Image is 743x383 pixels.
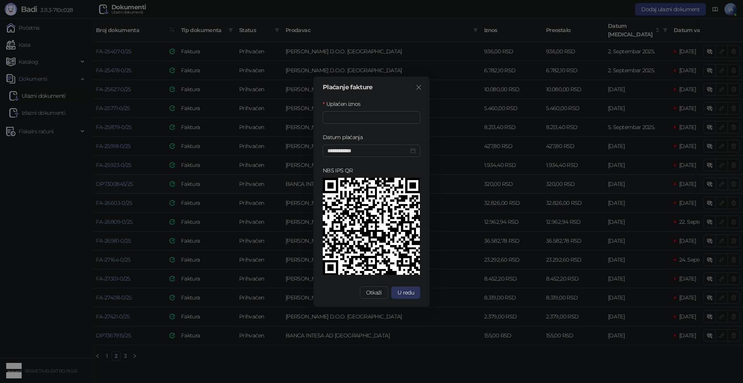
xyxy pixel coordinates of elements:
[397,289,414,296] span: U redu
[323,166,358,175] label: NBS IPS QR
[366,289,382,296] span: Otkaži
[416,84,422,90] span: close
[323,133,367,141] label: Datum plaćanja
[360,286,388,299] button: Otkaži
[413,84,425,90] span: Zatvori
[323,178,420,275] img: NBS IPS QR Kod
[413,81,425,94] button: Close
[323,112,420,123] input: Uplaćen iznos
[323,100,365,108] label: Uplaćen iznos
[327,146,409,155] input: Datum plaćanja
[323,84,420,90] div: Plaćanje fakture
[391,286,420,299] button: U redu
